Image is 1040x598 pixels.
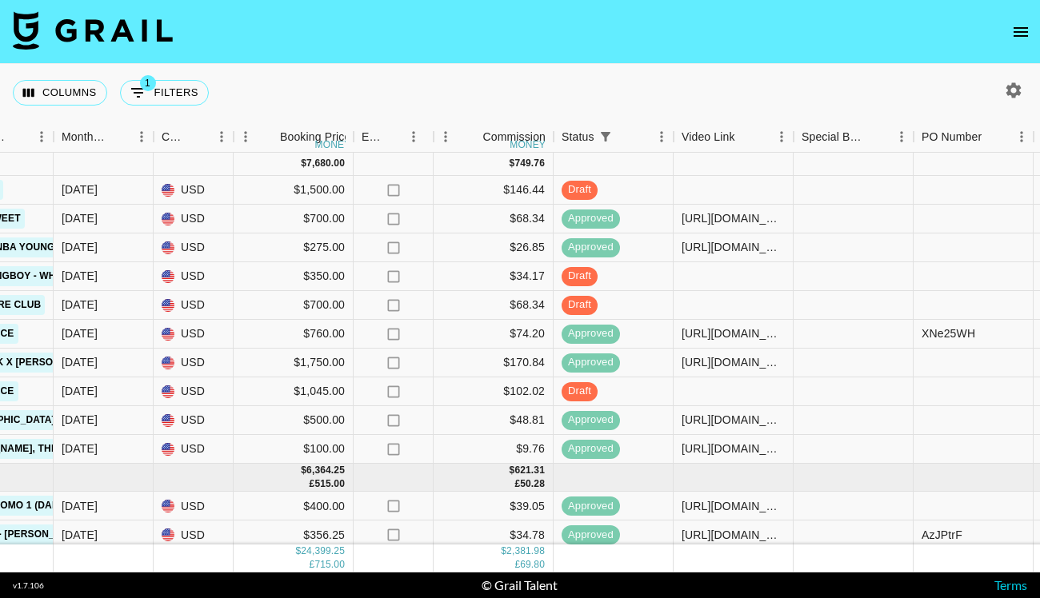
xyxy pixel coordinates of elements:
[982,126,1004,148] button: Sort
[7,126,30,148] button: Sort
[301,464,306,477] div: $
[187,126,210,148] button: Sort
[30,125,54,149] button: Menu
[562,441,620,456] span: approved
[402,125,426,149] button: Menu
[234,320,354,349] div: $760.00
[154,349,234,377] div: USD
[554,122,674,153] div: Status
[234,291,354,320] div: $700.00
[154,176,234,205] div: USD
[682,210,785,226] div: https://www.tiktok.com/@thekfamily33/video/7557127778877967646?is_from_webapp=1&sender_device=pc&...
[520,477,545,491] div: 50.28
[682,441,785,456] div: https://www.tiktok.com/@ce.ce.d/video/7558238614040235286?is_from_webapp=1&sender_device=pc&web_i...
[306,157,345,170] div: 7,680.00
[154,435,234,464] div: USD
[162,122,187,153] div: Currency
[434,435,554,464] div: $9.76
[154,377,234,406] div: USD
[310,558,315,572] div: £
[914,122,1034,153] div: PO Number
[362,122,384,153] div: Expenses: Remove Commission?
[62,297,98,313] div: Oct '25
[514,464,545,477] div: 621.31
[434,520,554,549] div: $34.78
[107,126,130,148] button: Sort
[520,558,545,572] div: 69.80
[650,125,674,149] button: Menu
[562,182,598,197] span: draft
[682,354,785,370] div: https://www.youtube.com/watch?v=Sm3o2zqu7Mg
[802,122,867,153] div: Special Booking Type
[434,349,554,377] div: $170.84
[154,122,234,153] div: Currency
[514,157,545,170] div: 749.76
[562,269,598,284] span: draft
[234,492,354,520] div: $400.00
[62,210,98,226] div: Oct '25
[62,383,98,399] div: Oct '25
[154,291,234,320] div: USD
[506,544,545,558] div: 2,381.98
[234,262,354,291] div: $350.00
[62,122,107,153] div: Month Due
[154,205,234,233] div: USD
[13,11,173,50] img: Grail Talent
[682,122,735,153] div: Video Link
[682,239,785,255] div: https://www.tiktok.com/@cozmo3lg/video/7557999952216018198?is_from_webapp=1&sender_device=pc&web_...
[62,354,98,370] div: Oct '25
[301,544,345,558] div: 24,399.25
[482,577,558,593] div: © Grail Talent
[562,528,620,543] span: approved
[434,320,554,349] div: $74.20
[140,75,156,91] span: 1
[315,140,351,149] div: money
[482,122,546,153] div: Commission
[922,325,975,341] div: XNe25WH
[562,240,620,255] span: approved
[301,157,306,170] div: $
[562,297,598,313] span: draft
[154,492,234,520] div: USD
[510,140,546,149] div: money
[510,157,515,170] div: $
[434,377,554,406] div: $102.02
[13,580,44,591] div: v 1.7.106
[514,558,520,572] div: £
[434,205,554,233] div: $68.34
[62,239,98,255] div: Oct '25
[234,176,354,205] div: $1,500.00
[120,80,209,106] button: Show filters
[890,125,914,149] button: Menu
[562,413,620,428] span: approved
[770,125,794,149] button: Menu
[234,520,354,549] div: $356.25
[234,406,354,435] div: $500.00
[434,291,554,320] div: $68.34
[594,126,617,148] button: Show filters
[460,126,482,148] button: Sort
[682,325,785,341] div: https://www.tiktok.com/@thekfamily33/photo/7557006890241150239?is_from_webapp=1&sender_device=pc&...
[735,126,758,148] button: Sort
[1010,125,1034,149] button: Menu
[130,125,154,149] button: Menu
[314,477,345,491] div: 515.00
[434,492,554,520] div: $39.05
[62,268,98,284] div: Oct '25
[13,80,107,106] button: Select columns
[682,412,785,428] div: https://www.tiktok.com/@rawlinsness/video/7558972251215891743?is_from_webapp=1&sender_device=pc&w...
[62,441,98,456] div: Oct '25
[1005,16,1037,48] button: open drawer
[434,176,554,205] div: $146.44
[62,325,98,341] div: Oct '25
[922,122,982,153] div: PO Number
[310,477,315,491] div: £
[354,122,434,153] div: Expenses: Remove Commission?
[210,125,234,149] button: Menu
[154,406,234,435] div: USD
[54,122,154,153] div: Month Due
[154,262,234,291] div: USD
[154,320,234,349] div: USD
[674,122,794,153] div: Video Link
[562,122,594,153] div: Status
